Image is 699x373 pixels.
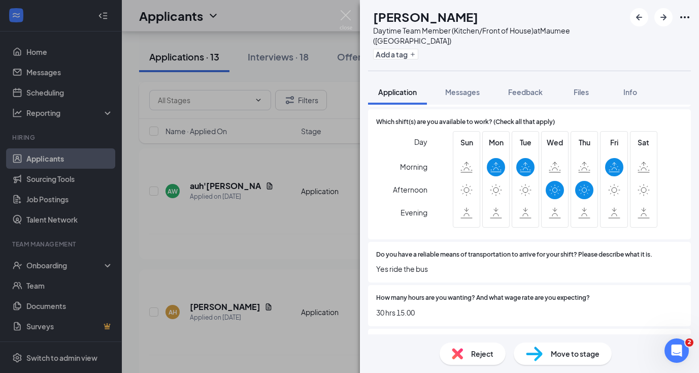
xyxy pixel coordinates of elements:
[373,49,418,59] button: PlusAdd a tag
[575,137,593,148] span: Thu
[373,8,478,25] h1: [PERSON_NAME]
[376,307,683,318] span: 30 hrs 15.00
[376,263,683,274] span: Yes ride the bus
[630,8,648,26] button: ArrowLeftNew
[487,137,505,148] span: Mon
[508,87,543,97] span: Feedback
[516,137,535,148] span: Tue
[546,137,564,148] span: Wed
[376,250,652,260] span: Do you have a reliable means of transportation to arrive for your shift? Please describe what it is.
[393,180,427,199] span: Afternoon
[471,348,493,359] span: Reject
[657,11,670,23] svg: ArrowRight
[654,8,673,26] button: ArrowRight
[633,11,645,23] svg: ArrowLeftNew
[400,158,427,176] span: Morning
[376,293,590,303] span: How many hours are you wanting? And what wage rate are you expecting?
[635,137,653,148] span: Sat
[373,25,625,46] div: Daytime Team Member (Kitchen/Front of House) at Maumee ([GEOGRAPHIC_DATA])
[378,87,417,97] span: Application
[685,338,693,347] span: 2
[376,117,555,127] span: Which shift(s) are you available to work? (Check all that apply)
[605,137,623,148] span: Fri
[679,11,691,23] svg: Ellipses
[664,338,689,363] iframe: Intercom live chat
[410,51,416,57] svg: Plus
[457,137,476,148] span: Sun
[551,348,600,359] span: Move to stage
[623,87,637,97] span: Info
[414,136,427,147] span: Day
[574,87,589,97] span: Files
[445,87,480,97] span: Messages
[401,203,427,222] span: Evening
